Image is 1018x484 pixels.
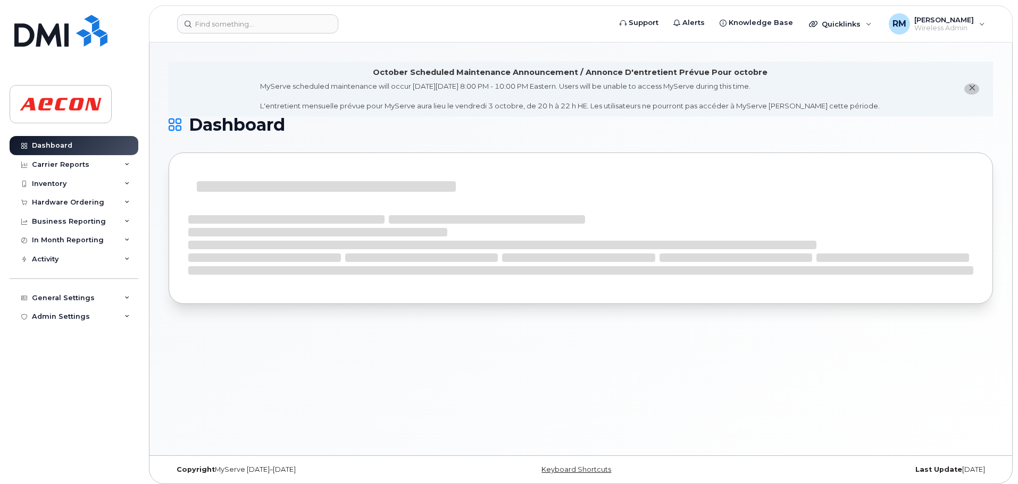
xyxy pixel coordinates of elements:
div: [DATE] [718,465,993,474]
div: October Scheduled Maintenance Announcement / Annonce D'entretient Prévue Pour octobre [373,67,767,78]
a: Keyboard Shortcuts [541,465,611,473]
div: MyServe scheduled maintenance will occur [DATE][DATE] 8:00 PM - 10:00 PM Eastern. Users will be u... [260,81,880,111]
div: MyServe [DATE]–[DATE] [169,465,444,474]
strong: Last Update [915,465,962,473]
span: Dashboard [189,117,285,133]
strong: Copyright [177,465,215,473]
button: close notification [964,83,979,95]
